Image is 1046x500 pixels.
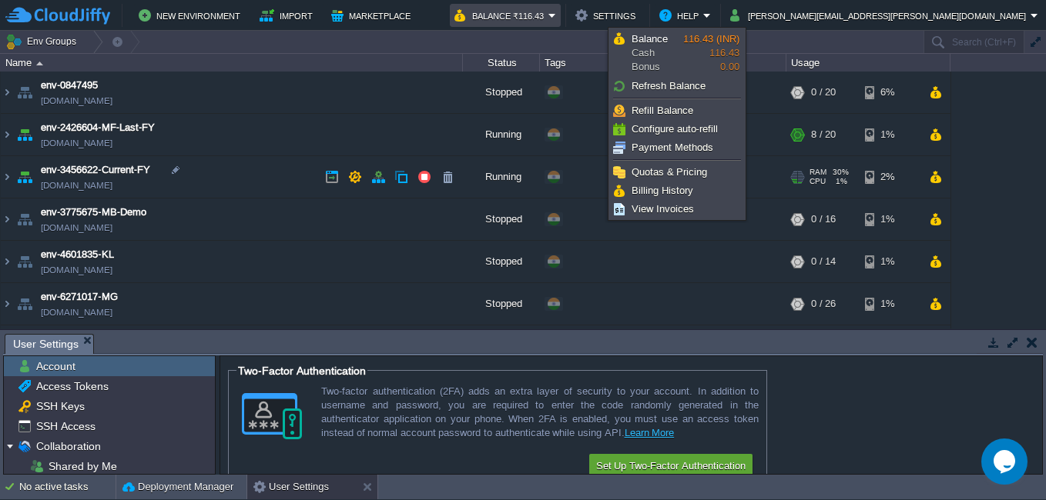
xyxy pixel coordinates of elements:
span: Quotas & Pricing [632,166,707,178]
a: [DOMAIN_NAME] [41,93,112,108]
img: AMDAwAAAACH5BAEAAAAALAAAAAABAAEAAAICRAEAOw== [1,241,13,282]
a: Refill Balance [611,102,743,119]
div: Tags [541,54,786,72]
a: Configure auto-refill [611,121,743,138]
div: 6% [865,72,915,113]
button: [PERSON_NAME][EMAIL_ADDRESS][PERSON_NAME][DOMAIN_NAME] [730,6,1031,25]
button: Env Groups [5,31,82,52]
a: View Invoices [611,201,743,218]
img: AMDAwAAAACH5BAEAAAAALAAAAAABAAEAAAICRAEAOw== [36,62,43,65]
a: Quotas & Pricing [611,164,743,181]
span: Configure auto-refill [632,123,718,135]
div: 0 / 20 [811,72,836,113]
span: Two-Factor Authentication [238,365,366,377]
a: BalanceCashBonus116.43 (INR)116.430.00 [611,30,743,76]
a: env-2426604-MF-Last-FY [41,120,155,135]
span: 116.43 (INR) [683,33,739,45]
a: env-3456622-Current-FY [41,162,150,178]
a: env-4601835-KL [41,247,114,262]
span: Refill Balance [632,105,693,116]
button: Settings [575,6,640,25]
a: env-3775675-MB-Demo [41,205,146,220]
span: User Settings [13,335,79,354]
img: AMDAwAAAACH5BAEAAAAALAAAAAABAAEAAAICRAEAOw== [14,72,35,113]
a: [DOMAIN_NAME] [41,178,112,193]
button: Marketplace [331,6,415,25]
div: 1% [865,325,915,367]
a: env-0847495 [41,78,98,93]
a: SSH Keys [33,399,87,413]
button: User Settings [253,479,329,495]
img: AMDAwAAAACH5BAEAAAAALAAAAAABAAEAAAICRAEAOw== [1,283,13,325]
div: 1% [865,114,915,155]
div: Stopped [463,241,540,282]
a: [DOMAIN_NAME] [41,305,112,320]
div: 1% [865,283,915,325]
div: Stopped [463,283,540,325]
a: [DOMAIN_NAME] [41,220,112,235]
a: Payment Methods [611,139,743,156]
span: CPU [810,177,826,186]
img: CloudJiffy [5,6,110,25]
a: env-6271017-MG [41,289,118,305]
a: Refresh Balance [611,78,743,95]
div: 0 / 16 [811,198,836,240]
img: AMDAwAAAACH5BAEAAAAALAAAAAABAAEAAAICRAEAOw== [1,114,13,155]
div: Running [463,156,540,198]
a: Account [33,359,78,373]
button: New Environment [139,6,245,25]
span: Balance [632,33,668,45]
span: Cash Bonus [632,32,683,74]
a: Collaboration [33,439,103,453]
div: Two-factor authentication (2FA) adds an extra layer of security to your account. In addition to u... [321,385,759,440]
div: No active tasks [19,475,116,499]
span: 30% [833,168,849,177]
img: AMDAwAAAACH5BAEAAAAALAAAAAABAAEAAAICRAEAOw== [1,198,13,240]
div: Stopped [463,198,540,240]
button: Balance ₹116.43 [454,6,548,25]
div: 1% [865,198,915,240]
img: AMDAwAAAACH5BAEAAAAALAAAAAABAAEAAAICRAEAOw== [1,156,13,198]
a: SSH Access [33,419,98,433]
div: 0 / 26 [811,283,836,325]
span: Refresh Balance [632,80,706,92]
button: Import [260,6,317,25]
div: Name [2,54,462,72]
iframe: chat widget [981,438,1031,485]
button: Set Up Two-Factor Authentication [592,456,750,475]
img: AMDAwAAAACH5BAEAAAAALAAAAAABAAEAAAICRAEAOw== [14,114,35,155]
div: 0 / 14 [811,241,836,282]
a: Billing History [611,182,743,199]
a: Learn More [625,427,675,438]
img: AMDAwAAAACH5BAEAAAAALAAAAAABAAEAAAICRAEAOw== [14,156,35,198]
div: Running [463,114,540,155]
span: RAM [810,168,826,177]
div: Status [464,54,539,72]
img: AMDAwAAAACH5BAEAAAAALAAAAAABAAEAAAICRAEAOw== [14,241,35,282]
a: [DOMAIN_NAME] [41,135,112,151]
div: Stopped [463,72,540,113]
img: AMDAwAAAACH5BAEAAAAALAAAAAABAAEAAAICRAEAOw== [14,198,35,240]
div: 0 / 26 [811,325,836,367]
span: View Invoices [632,203,694,215]
button: Deployment Manager [122,479,233,495]
button: Help [659,6,703,25]
span: 1% [832,177,847,186]
a: Access Tokens [33,379,111,393]
div: 2% [865,156,915,198]
img: AMDAwAAAACH5BAEAAAAALAAAAAABAAEAAAICRAEAOw== [1,72,13,113]
div: Usage [787,54,950,72]
span: Payment Methods [632,142,713,153]
a: [DOMAIN_NAME] [41,262,112,278]
span: Shared by Me [45,459,119,473]
div: 8 / 20 [811,114,836,155]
